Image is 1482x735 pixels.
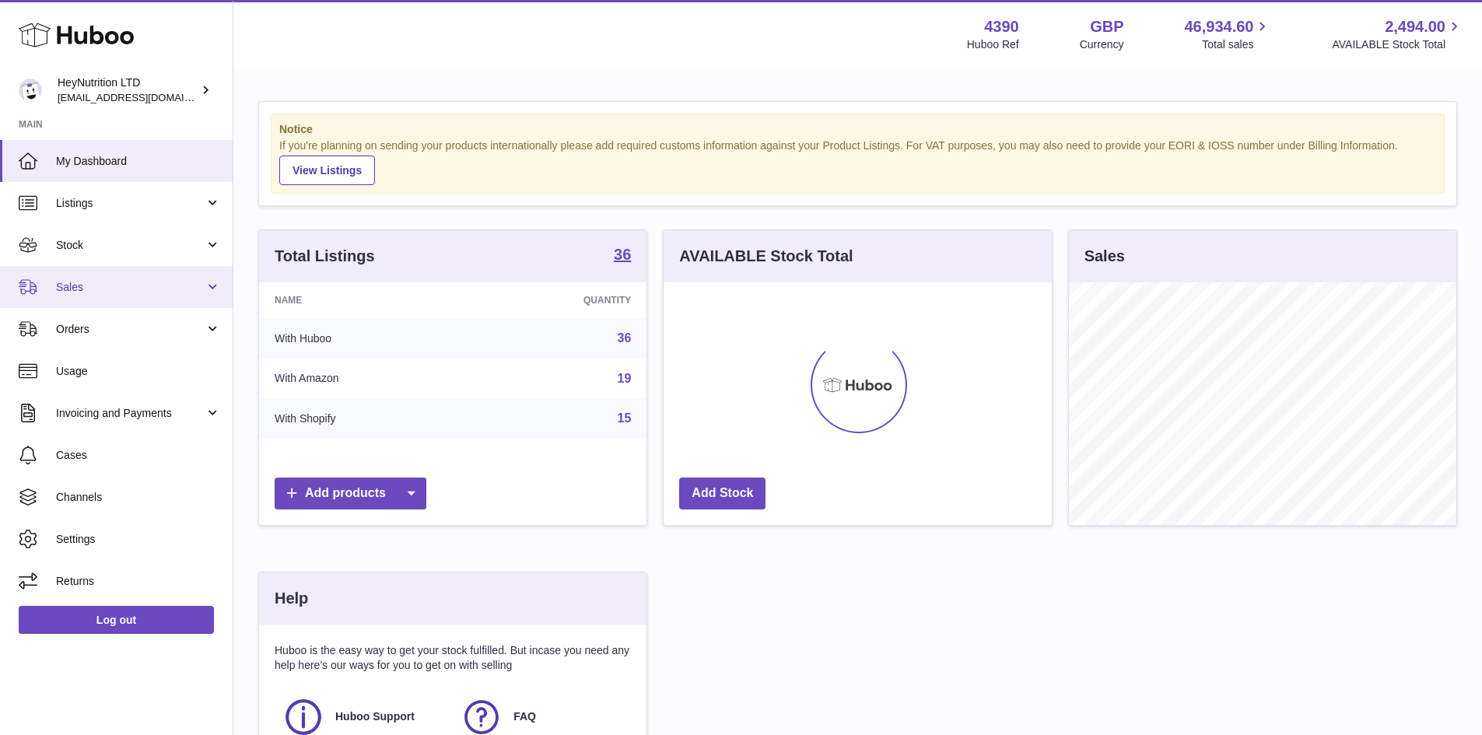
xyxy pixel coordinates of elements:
[1332,16,1463,52] a: 2,494.00 AVAILABLE Stock Total
[275,246,375,267] h3: Total Listings
[618,372,632,385] a: 19
[618,411,632,425] a: 15
[1202,37,1271,52] span: Total sales
[618,331,632,345] a: 36
[1385,16,1445,37] span: 2,494.00
[56,406,205,421] span: Invoicing and Payments
[614,247,631,262] strong: 36
[275,643,631,673] p: Huboo is the easy way to get your stock fulfilled. But incase you need any help here's our ways f...
[1184,16,1253,37] span: 46,934.60
[56,322,205,337] span: Orders
[1184,16,1271,52] a: 46,934.60 Total sales
[967,37,1019,52] div: Huboo Ref
[513,709,536,724] span: FAQ
[679,246,853,267] h3: AVAILABLE Stock Total
[614,247,631,265] a: 36
[56,154,221,169] span: My Dashboard
[335,709,415,724] span: Huboo Support
[58,75,198,105] div: HeyNutrition LTD
[56,574,221,589] span: Returns
[1090,16,1123,37] strong: GBP
[56,532,221,547] span: Settings
[19,606,214,634] a: Log out
[259,398,471,439] td: With Shopify
[19,79,42,102] img: info@heynutrition.com
[1080,37,1124,52] div: Currency
[56,238,205,253] span: Stock
[56,280,205,295] span: Sales
[259,282,471,318] th: Name
[984,16,1019,37] strong: 4390
[1332,37,1463,52] span: AVAILABLE Stock Total
[279,122,1436,137] strong: Notice
[679,478,766,509] a: Add Stock
[275,588,308,609] h3: Help
[56,196,205,211] span: Listings
[275,478,426,509] a: Add products
[58,91,229,103] span: [EMAIL_ADDRESS][DOMAIN_NAME]
[279,138,1436,185] div: If you're planning on sending your products internationally please add required customs informati...
[1084,246,1125,267] h3: Sales
[471,282,647,318] th: Quantity
[56,448,221,463] span: Cases
[56,490,221,505] span: Channels
[279,156,375,185] a: View Listings
[259,359,471,399] td: With Amazon
[56,364,221,379] span: Usage
[259,318,471,359] td: With Huboo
